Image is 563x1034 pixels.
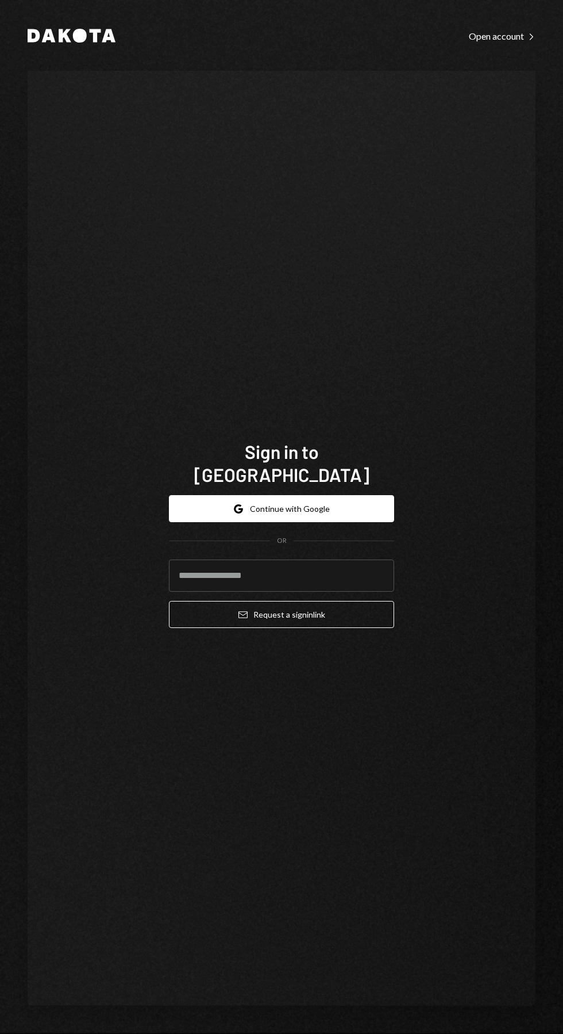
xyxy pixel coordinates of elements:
[469,30,535,42] div: Open account
[277,536,287,546] div: OR
[169,440,394,486] h1: Sign in to [GEOGRAPHIC_DATA]
[169,495,394,522] button: Continue with Google
[469,29,535,42] a: Open account
[169,601,394,628] button: Request a signinlink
